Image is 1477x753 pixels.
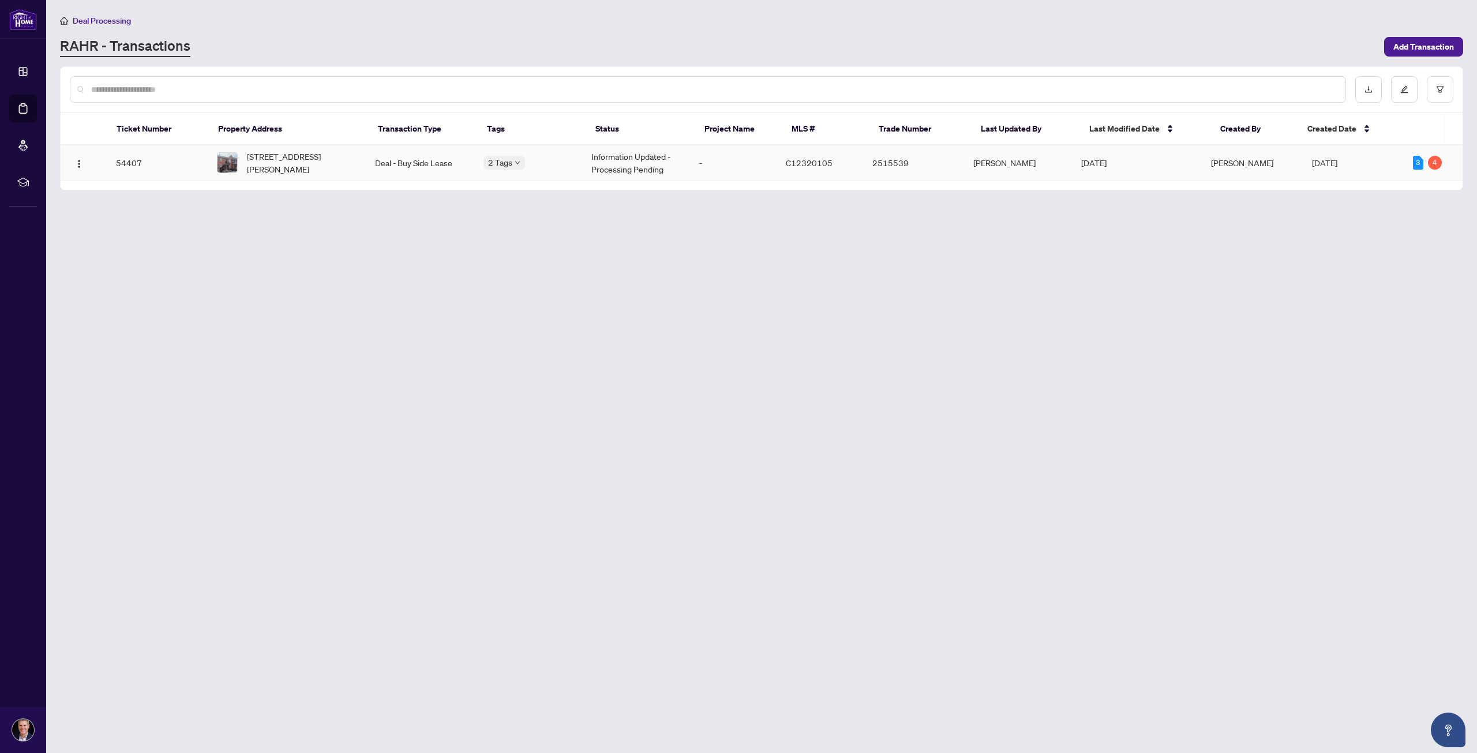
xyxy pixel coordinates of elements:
td: [PERSON_NAME] [964,145,1072,181]
span: home [60,17,68,25]
img: logo [9,9,37,30]
span: Created Date [1307,122,1356,135]
td: 2515539 [863,145,964,181]
td: 54407 [107,145,208,181]
span: [STREET_ADDRESS][PERSON_NAME] [247,150,357,175]
th: Ticket Number [107,113,209,145]
span: filter [1436,85,1444,93]
th: Transaction Type [369,113,478,145]
span: [DATE] [1312,158,1337,168]
a: RAHR - Transactions [60,36,190,57]
span: C12320105 [786,158,833,168]
th: Property Address [209,113,369,145]
span: Add Transaction [1393,38,1454,56]
th: Trade Number [869,113,971,145]
img: Logo [74,159,84,168]
th: Last Modified Date [1080,113,1211,145]
div: 3 [1413,156,1423,170]
img: thumbnail-img [218,153,237,173]
td: Deal - Buy Side Lease [366,145,474,181]
button: download [1355,76,1382,103]
span: edit [1400,85,1408,93]
button: Add Transaction [1384,37,1463,57]
button: filter [1427,76,1453,103]
th: Created By [1211,113,1298,145]
button: edit [1391,76,1418,103]
span: download [1364,85,1373,93]
th: Tags [478,113,587,145]
span: Last Modified Date [1089,122,1160,135]
th: Project Name [695,113,782,145]
span: Deal Processing [73,16,131,26]
th: Created Date [1298,113,1400,145]
td: Information Updated - Processing Pending [582,145,690,181]
td: - [690,145,777,181]
th: Last Updated By [972,113,1081,145]
div: 4 [1428,156,1442,170]
img: Profile Icon [12,719,34,741]
span: 2 Tags [488,156,512,169]
button: Open asap [1431,713,1465,747]
th: Status [586,113,695,145]
button: Logo [70,153,88,172]
span: down [515,160,520,166]
th: MLS # [782,113,869,145]
span: [PERSON_NAME] [1211,158,1273,168]
span: [DATE] [1081,158,1107,168]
